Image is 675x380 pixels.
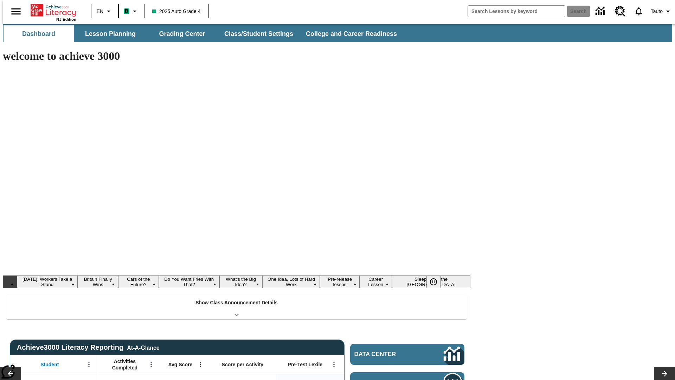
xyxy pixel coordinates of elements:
div: At-A-Glance [127,343,159,351]
button: Pause [426,275,441,288]
span: Avg Score [168,361,192,368]
div: SubNavbar [3,24,672,42]
button: Class/Student Settings [219,25,299,42]
span: EN [97,8,103,15]
button: Slide 7 Pre-release lesson [320,275,360,288]
button: Boost Class color is mint green. Change class color [121,5,142,18]
span: Activities Completed [102,358,148,371]
button: Lesson carousel, Next [654,367,675,380]
button: Slide 5 What's the Big Idea? [219,275,263,288]
button: Slide 2 Britain Finally Wins [78,275,118,288]
button: Open Menu [195,359,206,370]
button: Dashboard [4,25,74,42]
button: Slide 8 Career Lesson [360,275,392,288]
button: Grading Center [147,25,217,42]
button: Slide 9 Sleepless in the Animal Kingdom [392,275,470,288]
span: Tauto [651,8,663,15]
span: B [125,7,128,15]
a: Data Center [350,344,464,365]
span: Achieve3000 Literacy Reporting [17,343,160,351]
button: Open Menu [146,359,156,370]
span: Score per Activity [222,361,264,368]
span: NJ Edition [56,17,76,21]
div: Home [31,2,76,21]
a: Home [31,3,76,17]
a: Data Center [591,2,611,21]
button: Language: EN, Select a language [94,5,116,18]
div: Show Class Announcement Details [6,295,467,319]
button: Slide 3 Cars of the Future? [118,275,159,288]
button: College and Career Readiness [300,25,403,42]
button: Lesson Planning [75,25,146,42]
span: 2025 Auto Grade 4 [152,8,201,15]
button: Profile/Settings [648,5,675,18]
a: Resource Center, Will open in new tab [611,2,630,21]
span: Data Center [354,351,420,358]
div: Pause [426,275,448,288]
button: Open Menu [329,359,339,370]
input: search field [468,6,565,17]
h1: welcome to achieve 3000 [3,50,470,63]
div: SubNavbar [3,25,403,42]
button: Slide 4 Do You Want Fries With That? [159,275,219,288]
button: Open Menu [84,359,94,370]
span: Student [40,361,59,368]
span: Pre-Test Lexile [288,361,323,368]
a: Notifications [630,2,648,20]
button: Slide 6 One Idea, Lots of Hard Work [262,275,320,288]
button: Slide 1 Labor Day: Workers Take a Stand [17,275,78,288]
button: Open side menu [6,1,26,22]
p: Show Class Announcement Details [195,299,278,306]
